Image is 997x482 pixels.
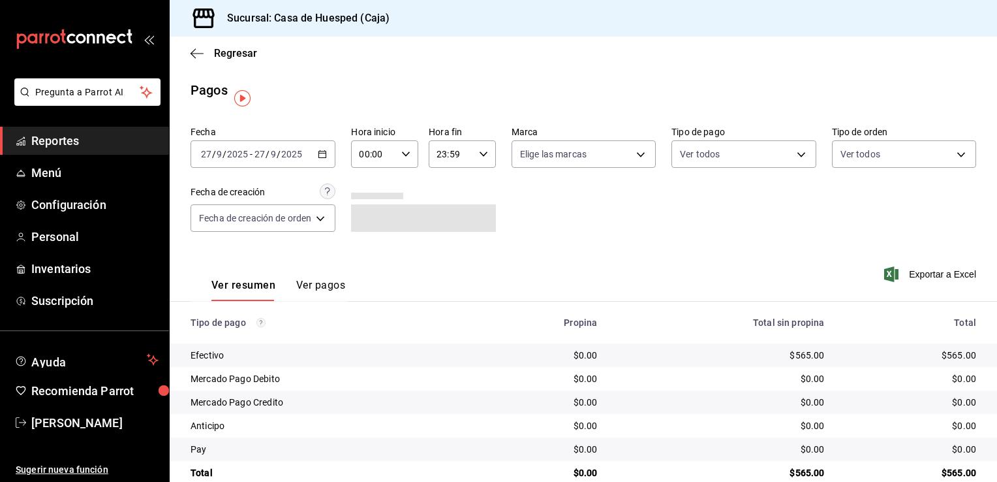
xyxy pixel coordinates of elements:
label: Tipo de pago [671,127,816,137]
div: $0.00 [485,443,597,456]
span: [PERSON_NAME] [31,414,159,432]
input: -- [254,149,266,159]
span: / [277,149,281,159]
button: Pregunta a Parrot AI [14,78,161,106]
span: Ayuda [31,352,142,368]
img: Tooltip marker [234,90,251,106]
div: $0.00 [485,372,597,385]
span: Elige las marcas [520,148,587,161]
div: $0.00 [485,466,597,479]
div: $0.00 [485,349,597,362]
div: $0.00 [618,419,824,432]
button: Exportar a Excel [887,266,976,282]
span: Suscripción [31,292,159,310]
span: Reportes [31,132,159,150]
div: $565.00 [845,349,976,362]
span: Pregunta a Parrot AI [35,86,140,99]
div: $0.00 [485,419,597,432]
label: Tipo de orden [832,127,976,137]
div: $565.00 [618,349,824,362]
span: Fecha de creación de orden [199,212,311,225]
svg: Los pagos realizados con Pay y otras terminales son montos brutos. [256,318,266,327]
button: Regresar [191,47,257,59]
input: ---- [281,149,303,159]
label: Hora fin [429,127,496,137]
div: $0.00 [845,443,976,456]
div: $0.00 [845,419,976,432]
a: Pregunta a Parrot AI [9,95,161,108]
div: Total [191,466,464,479]
span: Configuración [31,196,159,214]
label: Hora inicio [351,127,418,137]
input: -- [200,149,212,159]
div: Pay [191,443,464,456]
span: / [212,149,216,159]
button: open_drawer_menu [144,34,154,44]
div: Pagos [191,80,228,100]
div: $0.00 [485,396,597,409]
span: Recomienda Parrot [31,382,159,400]
span: Personal [31,228,159,246]
h3: Sucursal: Casa de Huesped (Caja) [217,10,390,26]
div: Mercado Pago Debito [191,372,464,385]
span: - [250,149,253,159]
div: Fecha de creación [191,185,265,199]
div: Total sin propina [618,317,824,328]
span: / [266,149,269,159]
input: -- [270,149,277,159]
span: Ver todos [840,148,880,161]
div: Propina [485,317,597,328]
div: Tipo de pago [191,317,464,328]
div: $0.00 [845,372,976,385]
div: Mercado Pago Credito [191,396,464,409]
div: $565.00 [845,466,976,479]
div: $0.00 [618,372,824,385]
label: Fecha [191,127,335,137]
div: $565.00 [618,466,824,479]
div: Efectivo [191,349,464,362]
span: Regresar [214,47,257,59]
span: Inventarios [31,260,159,278]
div: Total [845,317,976,328]
button: Ver pagos [296,279,345,301]
span: Ver todos [680,148,720,161]
div: navigation tabs [211,279,345,301]
span: Sugerir nueva función [16,463,159,477]
span: Menú [31,164,159,182]
input: ---- [226,149,249,159]
div: $0.00 [845,396,976,409]
span: / [222,149,226,159]
input: -- [216,149,222,159]
button: Ver resumen [211,279,275,301]
label: Marca [512,127,656,137]
div: $0.00 [618,396,824,409]
div: Anticipo [191,419,464,432]
div: $0.00 [618,443,824,456]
